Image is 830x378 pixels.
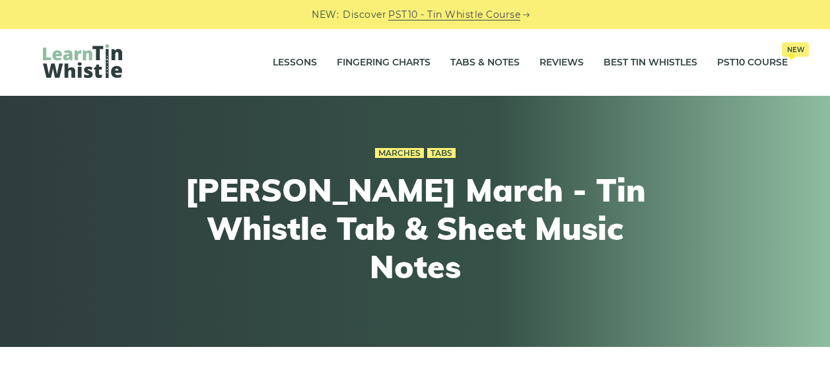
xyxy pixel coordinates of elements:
a: Reviews [539,46,584,79]
a: Marches [375,148,424,159]
h1: [PERSON_NAME] March - Tin Whistle Tab & Sheet Music Notes [172,171,658,285]
a: Best Tin Whistles [604,46,697,79]
img: LearnTinWhistle.com [43,44,122,78]
a: Lessons [273,46,317,79]
a: PST10 CourseNew [717,46,788,79]
span: New [782,42,809,57]
a: Tabs & Notes [450,46,520,79]
a: Tabs [427,148,456,159]
a: Fingering Charts [337,46,431,79]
